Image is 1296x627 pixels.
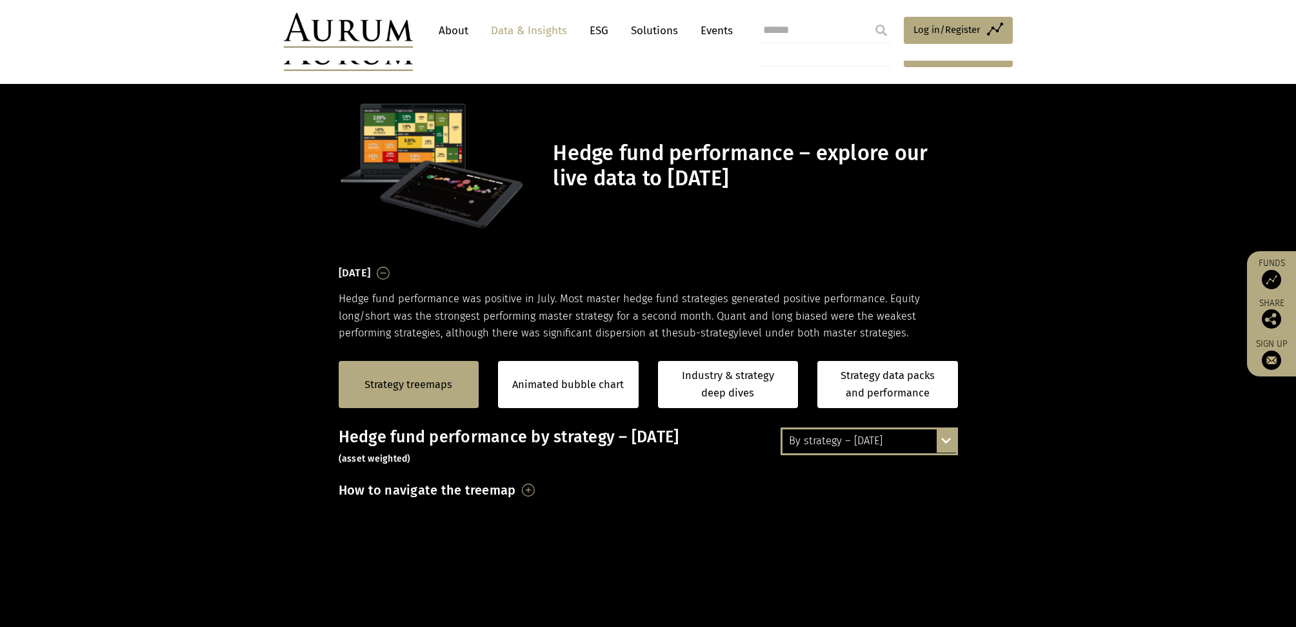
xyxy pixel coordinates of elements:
h3: Hedge fund performance by strategy – [DATE] [339,427,958,466]
div: By strategy – [DATE] [783,429,956,453]
a: Animated bubble chart [512,376,624,393]
img: Aurum [284,13,413,48]
img: Access Funds [1262,270,1281,289]
a: Strategy data packs and performance [817,361,958,408]
h3: How to navigate the treemap [339,479,516,501]
input: Submit [868,17,894,43]
h1: Hedge fund performance – explore our live data to [DATE] [553,141,954,191]
a: Events [694,19,733,43]
a: Industry & strategy deep dives [658,361,799,408]
small: (asset weighted) [339,453,411,464]
h3: [DATE] [339,263,371,283]
a: ESG [583,19,615,43]
a: Sign up [1253,338,1290,370]
span: Log in/Register [913,22,981,37]
a: About [432,19,475,43]
a: Solutions [624,19,684,43]
a: Data & Insights [484,19,573,43]
p: Hedge fund performance was positive in July. Most master hedge fund strategies generated positive... [339,291,958,342]
span: sub-strategy [678,327,739,339]
a: Log in/Register [904,17,1013,44]
div: Share [1253,299,1290,329]
img: Sign up to our newsletter [1262,351,1281,370]
a: Funds [1253,258,1290,289]
a: Strategy treemaps [364,376,452,393]
img: Share this post [1262,309,1281,329]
